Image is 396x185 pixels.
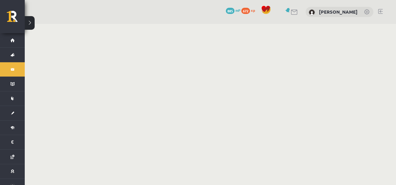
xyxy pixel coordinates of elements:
a: 885 mP [226,8,240,13]
span: xp [251,8,255,13]
span: 885 [226,8,235,14]
img: Jegors Rogoļevs [309,9,315,15]
span: 672 [241,8,250,14]
a: 672 xp [241,8,258,13]
a: Rīgas 1. Tālmācības vidusskola [7,11,25,26]
a: [PERSON_NAME] [319,9,358,15]
span: mP [235,8,240,13]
